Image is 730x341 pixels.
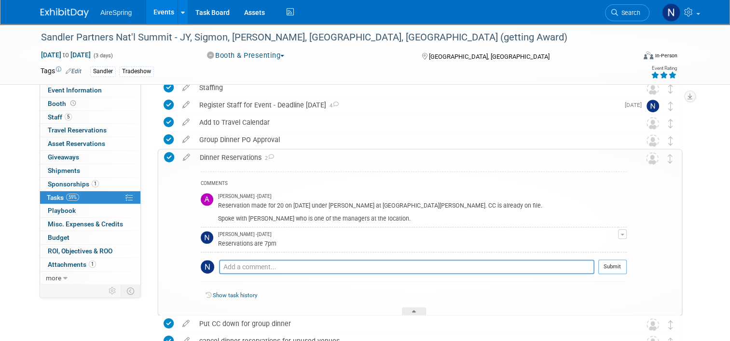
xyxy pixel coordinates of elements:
td: Toggle Event Tabs [121,285,141,297]
span: Shipments [48,167,80,174]
img: Angie Handal [201,193,213,206]
span: Attachments [48,261,96,268]
span: Misc. Expenses & Credits [48,220,123,228]
td: Tags [41,66,82,77]
a: Budget [40,231,140,244]
span: Travel Reservations [48,126,107,134]
i: Move task [668,320,673,329]
span: [PERSON_NAME] - [DATE] [218,193,272,200]
div: Staffing [194,79,627,96]
button: Submit [598,260,627,274]
span: 2 [262,155,274,161]
div: In-Person [655,52,677,59]
div: Group Dinner PO Approval [194,131,627,148]
a: ROI, Objectives & ROO [40,245,140,258]
span: Search [618,9,640,16]
span: Event Information [48,86,102,94]
div: Reservations are 7pm [218,238,618,248]
a: Booth [40,97,140,110]
img: Unassigned [646,152,659,165]
button: Booth & Presenting [204,51,289,61]
a: edit [178,83,194,92]
span: Budget [48,234,69,241]
a: more [40,272,140,285]
a: edit [178,319,194,328]
span: more [46,274,61,282]
span: Sponsorships [48,180,99,188]
span: Giveaways [48,153,79,161]
span: 5 [65,113,72,120]
img: Natalie Pyron [201,260,214,274]
a: edit [178,153,195,162]
div: Event Format [583,50,677,65]
span: 59% [66,194,79,201]
a: Misc. Expenses & Credits [40,218,140,231]
td: Personalize Event Tab Strip [104,285,121,297]
div: Add to Travel Calendar [194,114,627,131]
a: Show task history [213,292,257,299]
div: Reservation made for 20 on [DATE] under [PERSON_NAME] at [GEOGRAPHIC_DATA][PERSON_NAME]. CC is al... [218,200,618,223]
div: Event Rating [651,66,677,71]
span: [DATE] [DATE] [41,51,91,59]
div: Tradeshow [119,66,154,77]
a: edit [178,101,194,109]
a: Asset Reservations [40,137,140,150]
div: Sandler [90,66,116,77]
a: Giveaways [40,151,140,164]
div: Put CC down for group dinner [194,315,627,332]
a: Playbook [40,204,140,217]
img: ExhibitDay [41,8,89,18]
span: [PERSON_NAME] - [DATE] [218,231,272,238]
span: Booth not reserved yet [69,100,78,107]
a: edit [178,135,194,144]
span: 1 [89,261,96,268]
i: Move task [668,102,673,111]
a: Event Information [40,84,140,97]
a: Edit [66,68,82,75]
a: Search [605,4,649,21]
a: edit [178,118,194,127]
span: Staff [48,113,72,121]
img: Natalie Pyron [647,100,659,112]
img: Unassigned [647,117,659,130]
img: Natalie Pyron [201,231,213,244]
img: Format-Inperson.png [644,52,653,59]
i: Move task [668,84,673,93]
a: Shipments [40,164,140,177]
i: Move task [668,136,673,145]
span: Playbook [48,207,76,214]
img: Natalie Pyron [662,3,680,22]
span: ROI, Objectives & ROO [48,247,112,255]
a: Attachments1 [40,258,140,271]
img: Unassigned [647,134,659,147]
div: Register Staff for Event - Deadline [DATE] [194,97,619,113]
a: Staff5 [40,111,140,124]
span: 1 [92,180,99,187]
span: (3 days) [93,52,113,59]
a: Tasks59% [40,191,140,204]
span: Tasks [47,194,79,201]
i: Move task [668,119,673,128]
img: Unassigned [647,318,659,331]
div: COMMENTS [201,179,627,189]
span: [GEOGRAPHIC_DATA], [GEOGRAPHIC_DATA] [429,53,550,60]
span: [DATE] [625,102,647,108]
a: Travel Reservations [40,124,140,137]
a: Sponsorships1 [40,178,140,191]
span: 4 [326,103,339,109]
i: Move task [668,154,673,163]
span: AireSpring [100,9,132,16]
span: Booth [48,100,78,107]
div: Sandler Partners Nat'l Summit - JY, Sigmon, [PERSON_NAME], [GEOGRAPHIC_DATA], [GEOGRAPHIC_DATA] (... [38,29,623,46]
img: Unassigned [647,82,659,95]
span: Asset Reservations [48,140,105,147]
div: Dinner Reservations [195,149,627,166]
span: to [61,51,70,59]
